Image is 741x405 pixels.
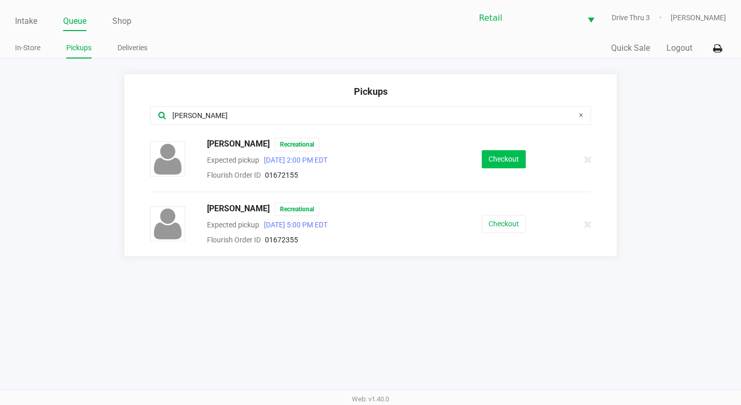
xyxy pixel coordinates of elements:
a: In-Store [15,41,40,54]
span: [PERSON_NAME] [207,138,270,151]
span: Flourish Order ID [207,236,261,244]
span: Pickups [354,86,388,97]
span: [DATE] 5:00 PM EDT [259,221,328,229]
button: Checkout [482,150,526,168]
a: Deliveries [117,41,147,54]
button: Logout [666,42,692,54]
span: [PERSON_NAME] [671,12,726,23]
span: [PERSON_NAME] [207,202,270,216]
a: Shop [112,14,131,28]
button: Checkout [482,215,526,233]
span: 01672155 [265,171,298,179]
span: Drive Thru 3 [612,12,671,23]
button: Select [581,6,601,30]
button: Quick Sale [611,42,650,54]
a: Pickups [66,41,92,54]
input: Search by Name or Order ID... [171,110,554,122]
span: Expected pickup [207,221,259,229]
span: Recreational [275,138,319,151]
span: Expected pickup [207,156,259,164]
a: Intake [15,14,37,28]
span: [DATE] 2:00 PM EDT [259,156,328,164]
span: Retail [479,12,575,24]
span: 01672355 [265,236,298,244]
span: Flourish Order ID [207,171,261,179]
span: Web: v1.40.0 [352,395,389,403]
span: Recreational [275,202,319,216]
a: Queue [63,14,86,28]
